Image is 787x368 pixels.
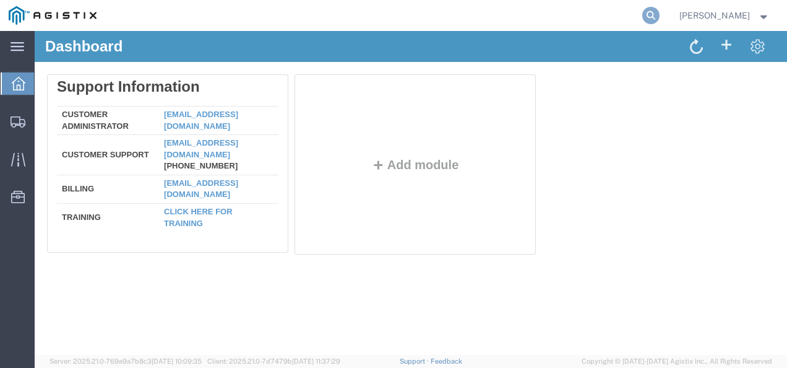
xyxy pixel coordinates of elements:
[9,6,97,25] img: logo
[129,176,198,197] a: Click here for training
[129,79,204,100] a: [EMAIL_ADDRESS][DOMAIN_NAME]
[49,357,202,365] span: Server: 2025.21.0-769a9a7b8c3
[124,104,244,144] td: [PHONE_NUMBER]
[129,107,204,128] a: [EMAIL_ADDRESS][DOMAIN_NAME]
[35,31,787,355] iframe: FS Legacy Container
[400,357,431,365] a: Support
[582,356,772,367] span: Copyright © [DATE]-[DATE] Agistix Inc., All Rights Reserved
[292,357,340,365] span: [DATE] 11:37:29
[431,357,462,365] a: Feedback
[22,144,124,172] td: Billing
[129,147,204,169] a: [EMAIL_ADDRESS][DOMAIN_NAME]
[333,127,428,141] button: Add module
[679,9,750,22] span: Nathan Seeley
[22,104,124,144] td: Customer Support
[152,357,202,365] span: [DATE] 10:09:35
[679,8,770,23] button: [PERSON_NAME]
[22,172,124,198] td: Training
[207,357,340,365] span: Client: 2025.21.0-7d7479b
